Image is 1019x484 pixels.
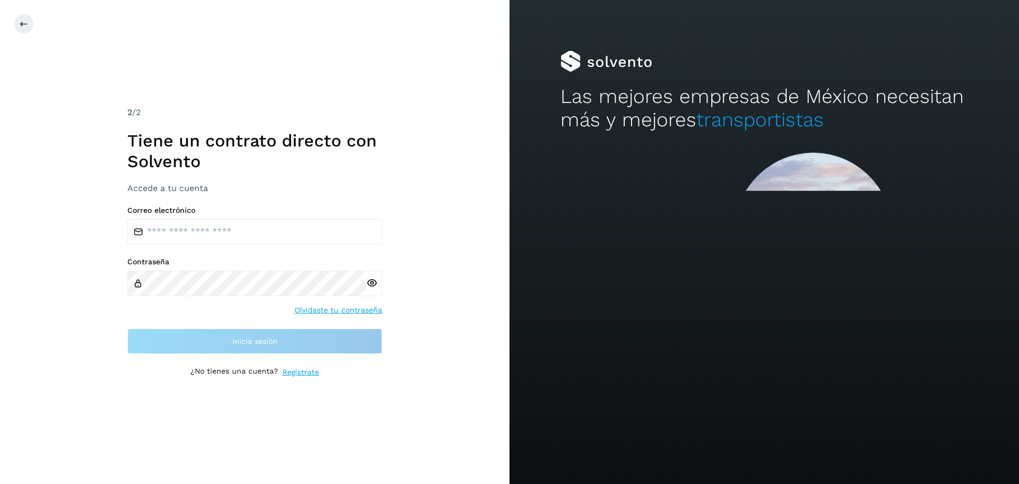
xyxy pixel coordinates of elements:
[191,367,278,378] p: ¿No tienes una cuenta?
[127,183,382,193] h3: Accede a tu cuenta
[127,106,382,119] div: /2
[127,329,382,354] button: Inicia sesión
[127,107,132,117] span: 2
[127,131,382,171] h1: Tiene un contrato directo con Solvento
[127,206,382,215] label: Correo electrónico
[282,367,319,378] a: Regístrate
[127,257,382,266] label: Contraseña
[232,338,278,345] span: Inicia sesión
[295,305,382,316] a: Olvidaste tu contraseña
[696,108,824,131] span: transportistas
[560,85,968,132] h2: Las mejores empresas de México necesitan más y mejores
